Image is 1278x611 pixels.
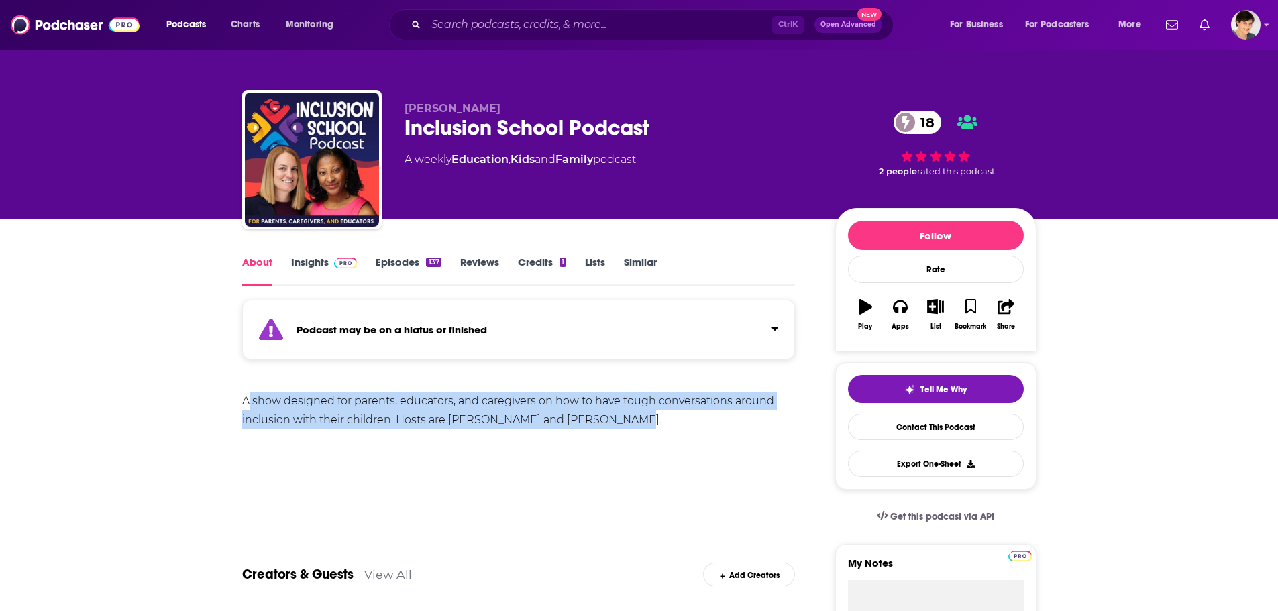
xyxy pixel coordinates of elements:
[460,256,499,286] a: Reviews
[858,323,872,331] div: Play
[848,557,1024,580] label: My Notes
[1231,10,1261,40] span: Logged in as bethwouldknow
[857,8,882,21] span: New
[1118,15,1141,34] span: More
[907,111,941,134] span: 18
[917,166,995,176] span: rated this podcast
[879,166,917,176] span: 2 people
[426,14,772,36] input: Search podcasts, credits, & more...
[451,153,509,166] a: Education
[222,14,268,36] a: Charts
[560,258,566,267] div: 1
[883,290,918,339] button: Apps
[955,323,986,331] div: Bookmark
[814,17,882,33] button: Open AdvancedNew
[291,256,358,286] a: InsightsPodchaser Pro
[918,290,953,339] button: List
[535,153,555,166] span: and
[231,15,260,34] span: Charts
[848,290,883,339] button: Play
[405,152,636,168] div: A weekly podcast
[286,15,333,34] span: Monitoring
[1231,10,1261,40] button: Show profile menu
[848,256,1024,283] div: Rate
[11,12,140,38] img: Podchaser - Follow, Share and Rate Podcasts
[511,153,535,166] a: Kids
[941,14,1020,36] button: open menu
[1008,549,1032,561] a: Pro website
[820,21,876,28] span: Open Advanced
[1231,10,1261,40] img: User Profile
[157,14,223,36] button: open menu
[334,258,358,268] img: Podchaser Pro
[242,566,354,583] a: Creators & Guests
[624,256,657,286] a: Similar
[848,375,1024,403] button: tell me why sparkleTell Me Why
[835,102,1036,185] div: 18 2 peoplerated this podcast
[988,290,1023,339] button: Share
[930,323,941,331] div: List
[920,384,967,395] span: Tell Me Why
[364,567,412,581] a: View All
[242,256,272,286] a: About
[772,16,804,34] span: Ctrl K
[890,511,994,522] span: Get this podcast via API
[509,153,511,166] span: ,
[585,256,605,286] a: Lists
[892,323,909,331] div: Apps
[245,93,379,227] img: Inclusion School Podcast
[405,102,500,115] span: [PERSON_NAME]
[376,256,441,286] a: Episodes137
[297,323,487,336] strong: Podcast may be on a hiatus or finished
[426,258,441,267] div: 137
[242,308,796,359] section: Click to expand status details
[997,323,1015,331] div: Share
[894,111,941,134] a: 18
[848,414,1024,440] a: Contact This Podcast
[1161,13,1183,36] a: Show notifications dropdown
[1008,551,1032,561] img: Podchaser Pro
[1109,14,1158,36] button: open menu
[1016,14,1109,36] button: open menu
[1194,13,1215,36] a: Show notifications dropdown
[866,500,1006,533] a: Get this podcast via API
[166,15,206,34] span: Podcasts
[703,563,795,586] div: Add Creators
[242,392,796,429] div: A show designed for parents, educators, and caregivers on how to have tough conversations around ...
[848,221,1024,250] button: Follow
[904,384,915,395] img: tell me why sparkle
[276,14,351,36] button: open menu
[555,153,593,166] a: Family
[953,290,988,339] button: Bookmark
[1025,15,1089,34] span: For Podcasters
[950,15,1003,34] span: For Business
[848,451,1024,477] button: Export One-Sheet
[402,9,906,40] div: Search podcasts, credits, & more...
[518,256,566,286] a: Credits1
